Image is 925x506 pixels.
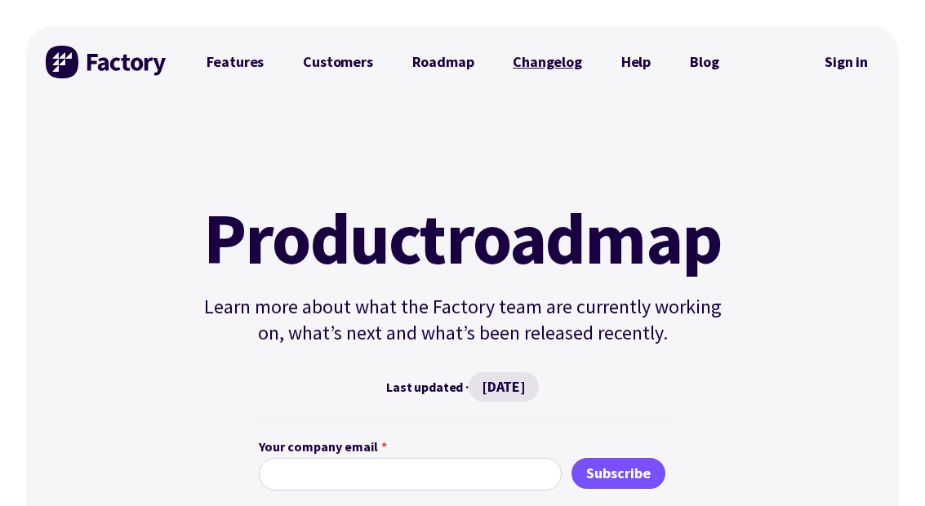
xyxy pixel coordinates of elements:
[570,456,667,490] input: Subscribe
[813,43,879,81] a: Sign in
[197,202,729,274] h1: Product
[602,46,670,78] a: Help
[283,46,392,78] a: Customers
[670,46,738,78] a: Blog
[393,46,494,78] a: Roadmap
[446,202,723,274] mark: roadmap
[197,294,729,346] p: Learn more about what the Factory team are currently working on, what’s next and what’s been rele...
[639,330,925,506] iframe: Chat Widget
[469,372,539,402] span: [DATE]
[259,437,378,458] span: Your company email
[46,46,168,78] img: Factory
[493,46,601,78] a: Changelog
[187,46,284,78] a: Features
[187,46,739,78] nav: Primary Navigation
[197,372,729,402] div: Last updated ·
[813,43,879,81] nav: Secondary Navigation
